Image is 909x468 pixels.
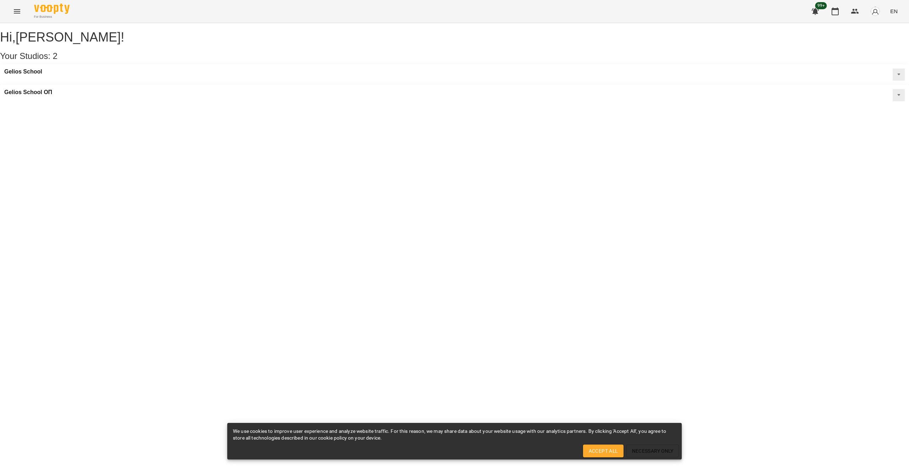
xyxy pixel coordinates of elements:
[815,2,827,9] span: 99+
[870,6,880,16] img: avatar_s.png
[34,15,70,19] span: For Business
[4,89,52,96] a: Gelios School ОП
[53,51,58,61] span: 2
[4,69,42,75] a: Gelios School
[9,3,26,20] button: Menu
[890,7,898,15] span: EN
[34,4,70,14] img: Voopty Logo
[887,5,900,18] button: EN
